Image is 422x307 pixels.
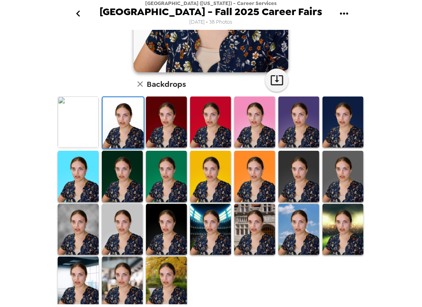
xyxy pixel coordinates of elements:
button: gallery menu [331,1,357,26]
img: Original [58,97,99,148]
span: [DATE] • 38 Photos [190,17,233,28]
h6: Backdrops [147,78,186,90]
button: go back [65,1,91,26]
span: [GEOGRAPHIC_DATA] - Fall 2025 Career Fairs [100,7,323,17]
